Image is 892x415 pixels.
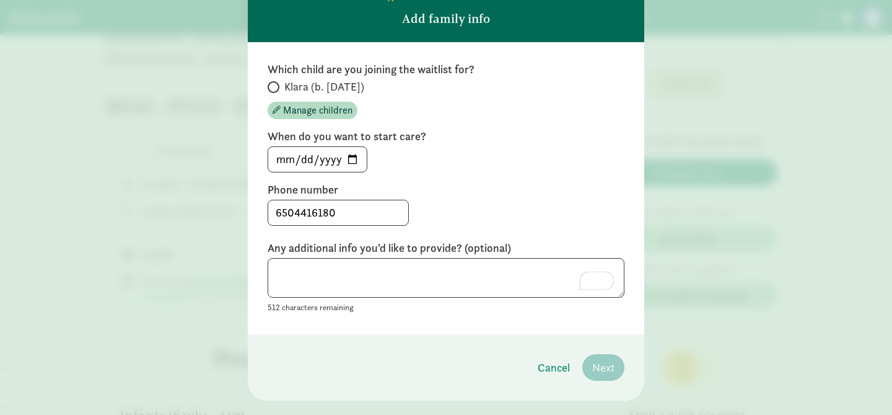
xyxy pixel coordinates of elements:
button: Cancel [528,354,580,381]
input: 5555555555 [268,200,408,225]
p: Add family info [402,10,490,27]
span: Klara (b. [DATE]) [284,79,364,94]
span: Manage children [283,103,352,118]
span: Next [592,359,614,376]
small: 512 characters remaining [268,302,354,313]
button: Manage children [268,102,357,119]
label: When do you want to start care? [268,129,624,144]
button: Next [582,354,624,381]
label: Any additional info you'd like to provide? (optional) [268,241,624,256]
textarea: To enrich screen reader interactions, please activate Accessibility in Grammarly extension settings [268,258,624,298]
label: Which child are you joining the waitlist for? [268,62,624,77]
label: Phone number [268,182,624,197]
span: Cancel [538,359,570,376]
